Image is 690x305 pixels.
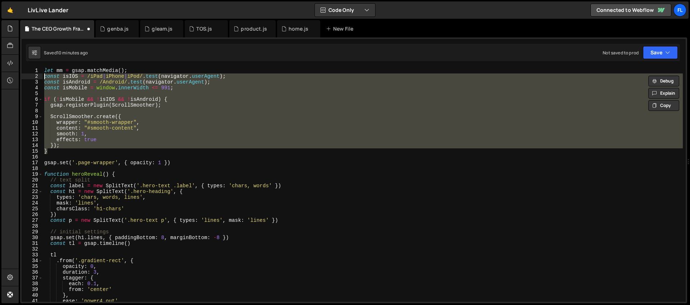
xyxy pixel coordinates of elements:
div: 16 [22,154,43,160]
div: 15 [22,148,43,154]
div: 17 [22,160,43,166]
div: 10 minutes ago [57,50,88,56]
button: Explain [648,88,679,99]
div: The CEO Growth Framework.js [32,25,86,32]
div: 30 [22,235,43,241]
div: 6 [22,97,43,102]
div: LivLive Lander [28,6,68,14]
div: 26 [22,212,43,217]
div: New File [326,25,356,32]
div: 10 [22,120,43,125]
div: 22 [22,189,43,194]
div: 9 [22,114,43,120]
div: 18 [22,166,43,171]
div: 1 [22,68,43,73]
div: 39 [22,287,43,292]
div: 23 [22,194,43,200]
button: Copy [648,100,679,111]
div: product.js [241,25,267,32]
div: 29 [22,229,43,235]
div: gleam.js [152,25,172,32]
div: 35 [22,264,43,269]
div: 19 [22,171,43,177]
div: Not saved to prod [603,50,639,56]
a: Fl [673,4,686,17]
div: 20 [22,177,43,183]
div: 36 [22,269,43,275]
a: 🤙 [1,1,19,19]
div: 28 [22,223,43,229]
div: 34 [22,258,43,264]
div: 8 [22,108,43,114]
div: 12 [22,131,43,137]
div: 24 [22,200,43,206]
div: home.js [289,25,308,32]
div: 27 [22,217,43,223]
div: 32 [22,246,43,252]
button: Code Only [315,4,375,17]
div: 40 [22,292,43,298]
div: 3 [22,79,43,85]
div: 11 [22,125,43,131]
div: 13 [22,137,43,143]
div: 14 [22,143,43,148]
div: 2 [22,73,43,79]
button: Debug [648,76,679,86]
div: Saved [44,50,88,56]
div: 37 [22,275,43,281]
div: 25 [22,206,43,212]
div: 38 [22,281,43,287]
div: TOS.js [196,25,212,32]
div: 31 [22,241,43,246]
div: genba.js [107,25,129,32]
div: 7 [22,102,43,108]
div: 5 [22,91,43,97]
div: 33 [22,252,43,258]
div: 41 [22,298,43,304]
div: 21 [22,183,43,189]
a: Connected to Webflow [590,4,671,17]
button: Save [643,46,678,59]
div: 4 [22,85,43,91]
